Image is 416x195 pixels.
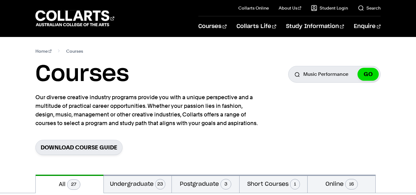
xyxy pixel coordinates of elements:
[236,16,276,37] a: Collarts Life
[67,179,80,190] span: 27
[35,60,129,88] h1: Courses
[240,175,307,193] button: Short Courses1
[311,5,348,11] a: Student Login
[220,179,231,189] span: 3
[308,175,375,193] button: Online16
[172,175,240,193] button: Postgraduate3
[104,175,172,193] button: Undergraduate23
[345,179,358,189] span: 16
[358,5,381,11] a: Search
[354,16,381,37] a: Enquire
[35,140,123,155] a: Download Course Guide
[238,5,269,11] a: Collarts Online
[198,16,226,37] a: Courses
[35,10,114,27] div: Go to homepage
[288,66,381,83] input: Search for a course
[279,5,301,11] a: About Us
[35,93,260,128] p: Our diverse creative industry programs provide you with a unique perspective and a multitude of p...
[36,175,103,193] button: All27
[357,68,379,81] button: GO
[35,47,52,55] a: Home
[290,179,300,189] span: 1
[286,16,344,37] a: Study Information
[155,179,165,189] span: 23
[66,47,83,55] span: Courses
